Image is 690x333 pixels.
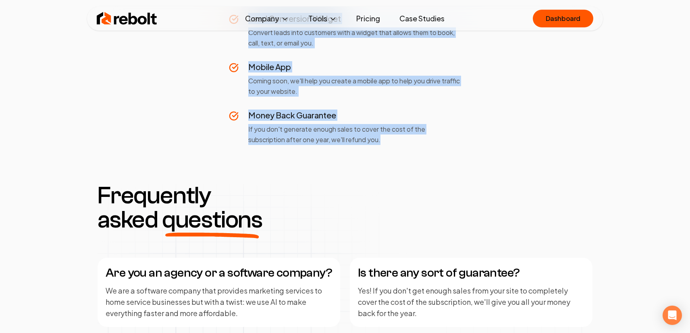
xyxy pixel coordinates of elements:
a: Dashboard [533,10,593,27]
p: Coming soon, we'll help you create a mobile app to help you drive traffic to your website. [248,76,461,97]
h4: Are you an agency or a software company? [106,266,332,280]
h4: Is there any sort of guarantee? [358,266,584,280]
p: If you don't generate enough sales to cover the cost of the subscription after one year, we'll re... [248,124,461,145]
h3: Money Back Guarantee [248,110,461,121]
p: Convert leads into customers with a widget that allows them to book, call, text, or email you. [248,27,461,48]
a: Pricing [350,10,387,27]
div: Open Intercom Messenger [663,306,682,325]
button: Tools [302,10,343,27]
p: We are a software company that provides marketing services to home service businesses but with a ... [106,285,332,319]
span: questions [162,208,262,232]
a: Case Studies [393,10,451,27]
p: Yes! If you don't get enough sales from your site to completely cover the cost of the subscriptio... [358,285,584,319]
button: Company [239,10,295,27]
img: Rebolt Logo [97,10,157,27]
h3: Frequently asked [98,184,272,232]
h3: Mobile App [248,61,461,72]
